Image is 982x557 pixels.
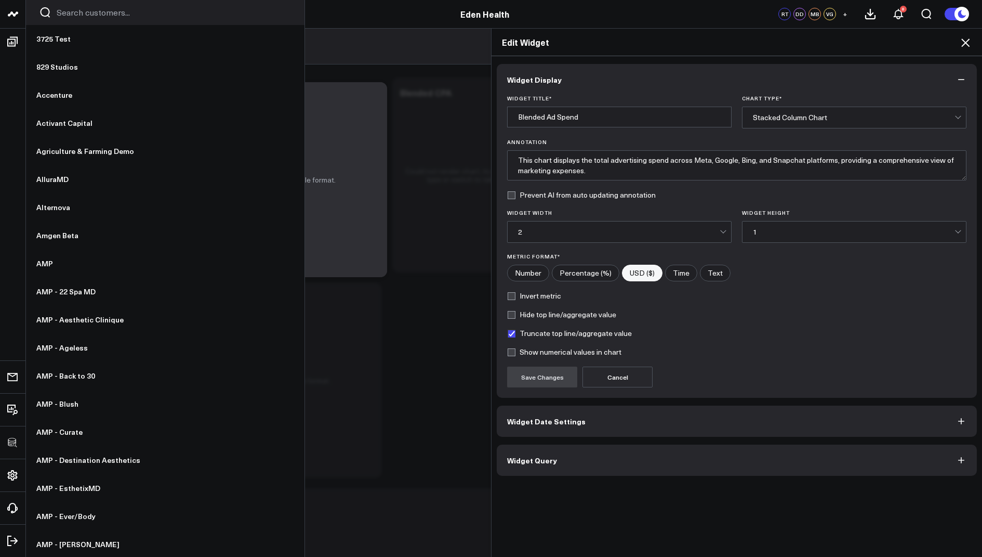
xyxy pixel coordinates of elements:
div: Stacked Column Chart [753,113,954,122]
label: Widget Width [507,210,732,216]
label: Hide top line/aggregate value [507,310,616,319]
div: 8 [900,6,907,12]
div: VG [824,8,836,20]
span: + [843,10,847,18]
label: Metric Format* [507,253,966,260]
input: Enter your widget title [507,107,732,127]
h2: Edit Widget [502,36,972,48]
label: Percentage (%) [552,265,619,281]
button: + [839,8,851,20]
label: Invert metric [507,292,561,300]
input: Search customers input [57,7,291,18]
label: USD ($) [622,265,662,281]
div: 1 [753,228,954,236]
label: Time [665,265,697,281]
label: Annotation [507,139,966,145]
div: 2 [518,228,720,236]
textarea: This chart displays the total advertising spend across Meta, Google, Bing, and Snapchat platforms... [507,150,966,180]
label: Chart Type * [742,95,966,101]
span: Widget Date Settings [507,417,586,425]
span: Widget Display [507,75,562,84]
a: 3725 Test [26,25,304,53]
label: Show numerical values in chart [507,348,621,356]
label: Widget Height [742,210,966,216]
div: DD [793,8,806,20]
button: Search customers button [39,6,51,19]
div: MB [808,8,821,20]
button: Widget Query [497,445,977,476]
div: RT [778,8,791,20]
label: Widget Title * [507,95,732,101]
button: Widget Display [497,64,977,95]
span: Widget Query [507,456,557,464]
label: Truncate top line/aggregate value [507,329,632,338]
button: Widget Date Settings [497,406,977,437]
label: Prevent AI from auto updating annotation [507,191,656,199]
label: Text [700,265,731,281]
button: Save Changes [507,367,577,387]
a: Eden Health [460,8,509,20]
label: Number [507,265,549,281]
button: Cancel [582,367,653,387]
